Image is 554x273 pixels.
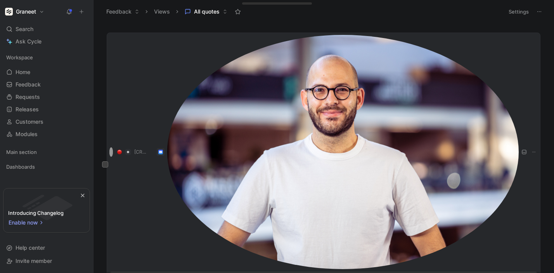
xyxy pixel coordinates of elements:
button: GraneetGraneet [3,6,46,17]
div: Workspace [3,52,90,63]
span: Dashboards [6,163,35,171]
span: Modules [16,130,38,138]
a: Customers [3,116,90,128]
span: Help center [16,244,45,251]
span: Requests [16,93,40,101]
span: All quotes [194,8,220,16]
div: Dashboards [3,161,90,173]
span: Customers [16,118,43,126]
a: Ask Cycle [3,36,90,47]
img: 🔴 [117,150,122,154]
a: Modules [3,128,90,140]
a: Feedback [3,79,90,90]
a: Requests [3,91,90,103]
span: Releases [16,105,39,113]
img: avatar [167,35,519,269]
button: Settings [505,6,532,17]
div: Search [3,23,90,35]
span: Enable now [9,218,39,227]
span: Feedback [16,81,41,88]
div: Introducing Changelog [8,208,64,218]
span: Search [16,24,33,34]
span: Invite member [16,257,52,264]
span: Home [16,68,30,76]
img: Graneet [5,8,13,16]
button: 🔴[CRM] Gestion de prospects / opportunités + suivi commerciale des devis [114,147,153,157]
span: Ask Cycle [16,37,42,46]
img: bg-BLZuj68n.svg [10,188,83,228]
span: Workspace [6,54,33,61]
div: Main section [3,146,90,160]
div: Dashboards [3,161,90,175]
span: [CRM] Gestion de prospects / opportunités + suivi commerciale des devis [134,149,150,155]
button: All quotes [181,6,231,17]
button: Enable now [8,218,45,228]
a: Home [3,66,90,78]
button: Views [151,6,173,17]
span: Main section [6,148,37,156]
div: E [109,147,113,157]
div: Help center [3,242,90,254]
a: Releases [3,104,90,115]
div: Invite member [3,255,90,267]
h1: Graneet [16,8,36,15]
button: Feedback [103,6,143,17]
div: Main section [3,146,90,158]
